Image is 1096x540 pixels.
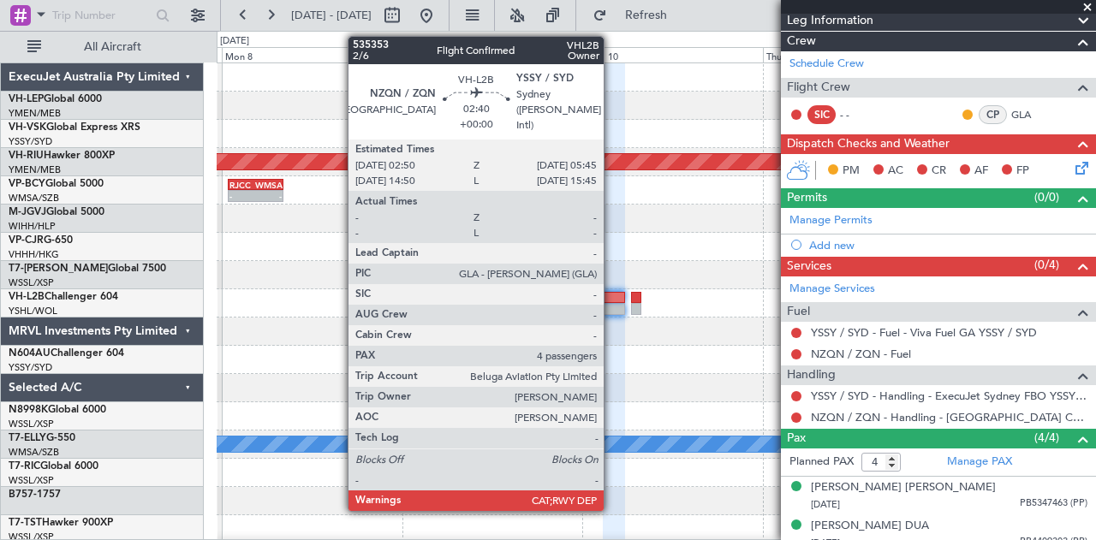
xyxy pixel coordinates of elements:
[811,518,929,535] div: [PERSON_NAME] DUA
[9,122,140,133] a: VH-VSKGlobal Express XRS
[888,163,903,180] span: AC
[9,518,113,528] a: T7-TSTHawker 900XP
[9,207,104,217] a: M-JGVJGlobal 5000
[9,418,54,430] a: WSSL/XSP
[9,207,46,217] span: M-JGVJ
[787,78,850,98] span: Flight Crew
[1011,107,1050,122] a: GLA
[9,490,43,500] span: B757-1
[932,163,946,180] span: CR
[947,454,1012,471] a: Manage PAX
[1016,163,1029,180] span: FP
[9,446,59,459] a: WMSA/SZB
[582,47,762,62] div: Wed 10
[9,179,45,189] span: VP-BCY
[807,105,836,124] div: SIC
[255,191,282,201] div: -
[9,405,48,415] span: N8998K
[974,163,988,180] span: AF
[611,9,682,21] span: Refresh
[9,264,108,274] span: T7-[PERSON_NAME]
[9,151,44,161] span: VH-RIU
[9,264,166,274] a: T7-[PERSON_NAME]Global 7500
[19,33,186,61] button: All Aircraft
[9,433,75,443] a: T7-ELLYG-550
[809,238,1087,252] div: Add new
[843,163,860,180] span: PM
[840,107,879,122] div: - -
[9,518,42,528] span: T7-TST
[787,365,836,385] span: Handling
[811,479,996,496] div: [PERSON_NAME] [PERSON_NAME]
[9,163,61,176] a: YMEN/MEB
[787,32,816,51] span: Crew
[9,433,46,443] span: T7-ELLY
[9,461,40,472] span: T7-RIC
[787,429,806,448] span: Pax
[789,454,854,471] label: Planned PAX
[9,235,44,246] span: VP-CJR
[787,257,831,276] span: Services
[763,47,943,62] div: Thu 11
[9,292,118,302] a: VH-L2BChallenger 604
[9,107,61,120] a: YMEN/MEB
[787,11,873,31] span: Leg Information
[9,292,45,302] span: VH-L2B
[787,302,810,322] span: Fuel
[9,405,106,415] a: N8998KGlobal 6000
[9,474,54,487] a: WSSL/XSP
[787,188,827,208] span: Permits
[789,56,864,73] a: Schedule Crew
[45,41,181,53] span: All Aircraft
[220,34,249,49] div: [DATE]
[9,122,46,133] span: VH-VSK
[1020,496,1087,511] span: PB5347463 (PP)
[9,490,61,500] a: B757-1757
[9,348,124,359] a: N604AUChallenger 604
[9,94,102,104] a: VH-LEPGlobal 6000
[811,410,1087,424] a: NZQN / ZQN - Handling - [GEOGRAPHIC_DATA] Corporate Jet Services NZQN / ZQN
[787,134,950,154] span: Dispatch Checks and Weather
[1034,188,1059,206] span: (0/0)
[291,8,372,23] span: [DATE] - [DATE]
[1034,429,1059,447] span: (4/4)
[9,248,59,261] a: VHHH/HKG
[9,135,52,148] a: YSSY/SYD
[1034,256,1059,274] span: (0/4)
[9,235,73,246] a: VP-CJRG-650
[9,348,51,359] span: N604AU
[255,180,282,190] div: WMSA
[52,3,151,28] input: Trip Number
[9,220,56,233] a: WIHH/HLP
[9,179,104,189] a: VP-BCYGlobal 5000
[811,325,1037,340] a: YSSY / SYD - Fuel - Viva Fuel GA YSSY / SYD
[9,151,115,161] a: VH-RIUHawker 800XP
[229,191,256,201] div: -
[9,94,44,104] span: VH-LEP
[789,281,875,298] a: Manage Services
[9,361,52,374] a: YSSY/SYD
[811,347,911,361] a: NZQN / ZQN - Fuel
[9,461,98,472] a: T7-RICGlobal 6000
[789,212,873,229] a: Manage Permits
[585,2,688,29] button: Refresh
[9,276,54,289] a: WSSL/XSP
[811,389,1087,403] a: YSSY / SYD - Handling - ExecuJet Sydney FBO YSSY / SYD
[222,47,402,62] div: Mon 8
[9,192,59,205] a: WMSA/SZB
[9,305,57,317] a: YSHL/WOL
[811,498,840,511] span: [DATE]
[979,105,1007,124] div: CP
[229,180,256,190] div: RJCC
[402,47,582,62] div: Tue 9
